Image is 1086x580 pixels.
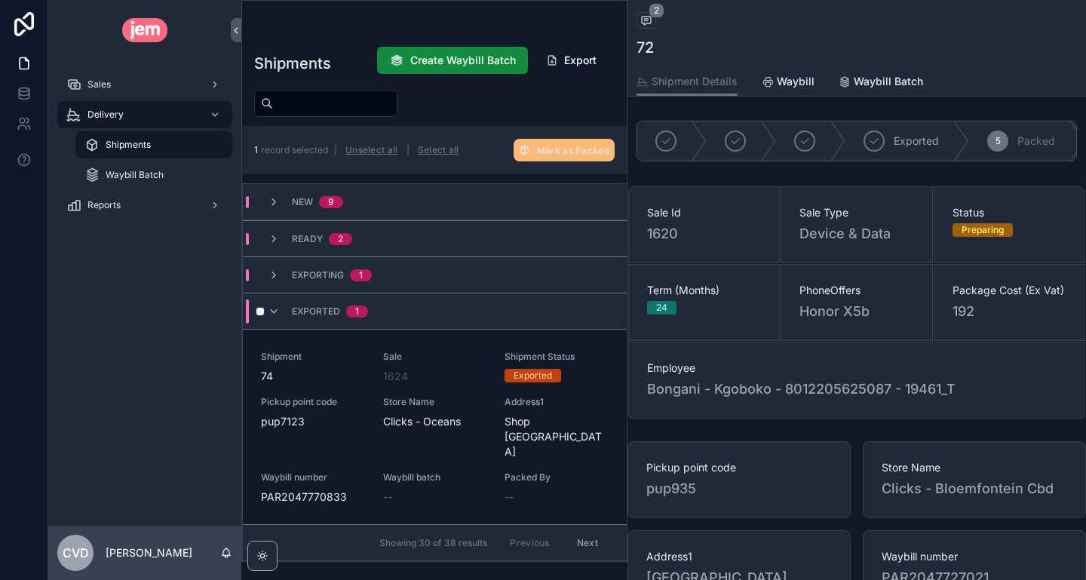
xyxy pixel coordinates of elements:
span: 5 [995,135,1001,147]
h1: 72 [637,37,654,58]
span: | [406,144,410,155]
span: Term (Months) [647,283,761,298]
span: 1 [254,144,258,155]
div: Exported [514,369,552,382]
span: Bongani - Kgoboko - 8012205625087 - 19461_T [647,379,956,400]
span: Waybill Batch [106,169,164,181]
button: Export [534,47,609,74]
span: Employee [647,361,1066,376]
span: Sales [87,78,111,91]
a: Waybill Batch [839,68,923,98]
button: 2 [637,12,656,31]
span: Pickup point code [261,396,365,408]
span: Status [953,205,1066,220]
span: New [292,196,313,208]
span: | [334,144,337,155]
span: Cvd [63,544,89,562]
div: 1 [359,269,363,281]
button: Select all [413,138,465,162]
span: Reports [87,199,121,211]
span: 74 [261,369,365,384]
a: Waybill Batch [75,161,232,189]
span: Shipment Status [505,351,609,363]
span: Clicks - Oceans [383,414,487,429]
span: Waybill batch [383,471,487,483]
div: Preparing [962,223,1004,237]
p: [PERSON_NAME] [106,545,192,560]
a: Shipment74Sale1624Shipment StatusExportedPickup point codepup7123Store NameClicks - OceansAddress... [243,329,627,526]
span: Packed By [505,471,609,483]
span: Shop [GEOGRAPHIC_DATA] [505,414,609,459]
span: record selected [261,144,328,155]
span: Waybill number [882,549,1067,564]
span: 1620 [647,223,761,244]
span: Address1 [505,396,609,408]
button: Next [566,531,609,554]
span: Exported [894,133,939,149]
span: Sale Type [799,205,913,220]
a: Delivery [57,101,232,128]
button: Unselect all [340,138,403,162]
button: Create Waybill Batch [377,47,528,74]
span: Shipments [106,139,151,151]
span: Honor X5b [799,301,870,322]
span: Exporting [292,269,344,281]
span: Packed [1017,133,1055,149]
div: scrollable content [48,60,241,238]
span: Sale [383,351,487,363]
span: Device & Data [799,223,913,244]
span: -- [505,489,514,505]
span: Mark as Packed [537,145,609,156]
span: Waybill [777,74,814,89]
span: PAR2047770833 [261,489,365,505]
a: Reports [57,192,232,219]
span: Pickup point code [646,460,832,475]
span: Create Waybill Batch [410,53,516,68]
span: 192 [953,301,1066,322]
a: Shipments [75,131,232,158]
a: Shipment Details [637,68,738,97]
div: 24 [656,301,667,315]
span: Store Name [882,460,1067,475]
span: Store Name [383,396,487,408]
span: Waybill number [261,471,365,483]
span: Waybill Batch [854,74,923,89]
span: -- [383,489,392,505]
img: App logo [122,18,168,42]
span: Package Cost (Ex Vat) [953,283,1066,298]
h1: Shipments [254,53,331,74]
span: pup935 [646,478,832,499]
div: 9 [328,196,334,208]
span: Showing 30 of 38 results [379,537,487,549]
span: Ready [292,233,323,245]
span: 2 [649,3,664,18]
span: Address1 [646,549,832,564]
span: Shipment [261,351,365,363]
div: 1 [355,305,359,318]
a: Waybill [762,68,814,98]
a: Sales [57,71,232,98]
span: pup7123 [261,414,365,429]
span: Delivery [87,109,124,121]
span: Sale Id [647,205,761,220]
div: 2 [338,233,343,245]
a: 1624 [383,369,408,384]
span: Clicks - Bloemfontein Cbd [882,478,1067,499]
span: Exported [292,305,340,318]
span: PhoneOffers [799,283,913,298]
span: Shipment Details [652,74,738,89]
button: Mark as Packed [514,139,615,161]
